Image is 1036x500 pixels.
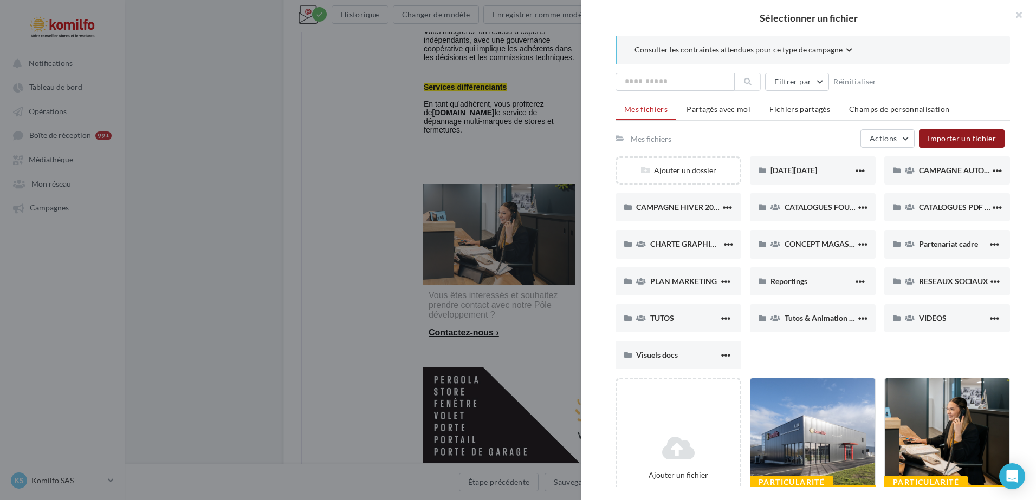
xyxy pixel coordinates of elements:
span: [DATE][DATE] [770,166,817,175]
span: TUTOS [650,313,674,323]
span: Champs de personnalisation [849,104,949,114]
div: Open Intercom Messenger [999,463,1025,489]
span: CATALOGUES FOURNISSEURS - PRODUITS 2025 [785,202,953,212]
span: Tutos & Animation réseau [785,313,871,323]
strong: Komilfo [171,330,199,339]
u: Cliquez-ici [319,9,349,16]
span: Fichiers partagés [769,104,830,114]
button: Actions [860,129,915,148]
strong: [DOMAIN_NAME] [130,457,192,465]
span: Mes fichiers [624,104,668,114]
img: copie_09-10-2025_-_DSC06488_2.jpeg [115,98,441,263]
span: Rejoignez plus de répartis sur tout le territoire, pour bénéficier d'économie d'échelle, d'un mei... [284,448,426,491]
span: Reportings [770,277,807,286]
span: Partenariat cadre [919,239,978,248]
span: CONCEPT MAGASIN [785,239,857,248]
div: Ajouter un fichier [621,470,735,481]
span: Force collective [284,431,341,440]
span: PLAN MARKETING [650,277,717,286]
strong: 100 magasins indépendants [284,448,394,465]
strong: Boostez votre croissance avec Komilfo [124,274,346,287]
span: Consulter les contraintes attendues pour ce type de campagne [634,44,843,55]
span: VIDEOS [919,313,947,323]
span: CHARTE GRAPHIQUE [650,239,726,248]
h2: Sélectionner un fichier [598,13,1019,23]
span: Réseau humain et participatif [121,359,227,367]
button: Importer un fichier [919,129,1005,148]
span: Importer un fichier [928,134,996,143]
span: Actions [870,134,897,143]
span: Partagés avec moi [687,104,750,114]
div: Particularité [750,476,833,488]
span: L'email ne s'affiche pas correctement ? [207,9,319,16]
span: Depuis 2002, valorise l’ de ses adhérents tout en leur offrant la puissance collective d’un résea... [124,330,432,347]
span: En tant qu’adhérent, vous profiterez de le service de dépannage multi-marques de stores et fermet... [121,448,251,483]
span: Soutien opérationnel [284,359,359,367]
span: CAMPAGNE HIVER 2025 [636,202,722,212]
span: CATALOGUES PDF 2025 [919,202,1002,212]
span: RESEAUX SOCIAUX [919,277,988,286]
span: Visuels docs [636,350,678,359]
div: Mes fichiers [631,134,671,144]
div: Particularité [884,476,968,488]
strong: indépendance [234,330,284,339]
a: Cliquez-ici [319,8,349,16]
span: Vous intégrerez un réseau d’experts indépendants, avec une gouvernance coopérative qui implique l... [121,376,272,410]
button: Filtrer par [765,73,829,91]
span: CAMPAGNE AUTOMNE [919,166,1001,175]
span: Marketing, achats, communication, animation réseau — tout est mis en œuvre pour que vous puissiez... [284,376,430,419]
div: Ajouter un dossier [617,165,740,175]
span: Services différenciants [121,431,204,440]
button: Consulter les contraintes attendues pour ce type de campagne [634,44,852,57]
span: Vous êtes artisan dans le domaine des menuiseries, stores, fermetures ou pergolas ? Vous cherchez... [124,296,432,322]
img: Design_sans_titre_40.png [210,33,346,87]
button: Réinitialiser [829,75,881,88]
